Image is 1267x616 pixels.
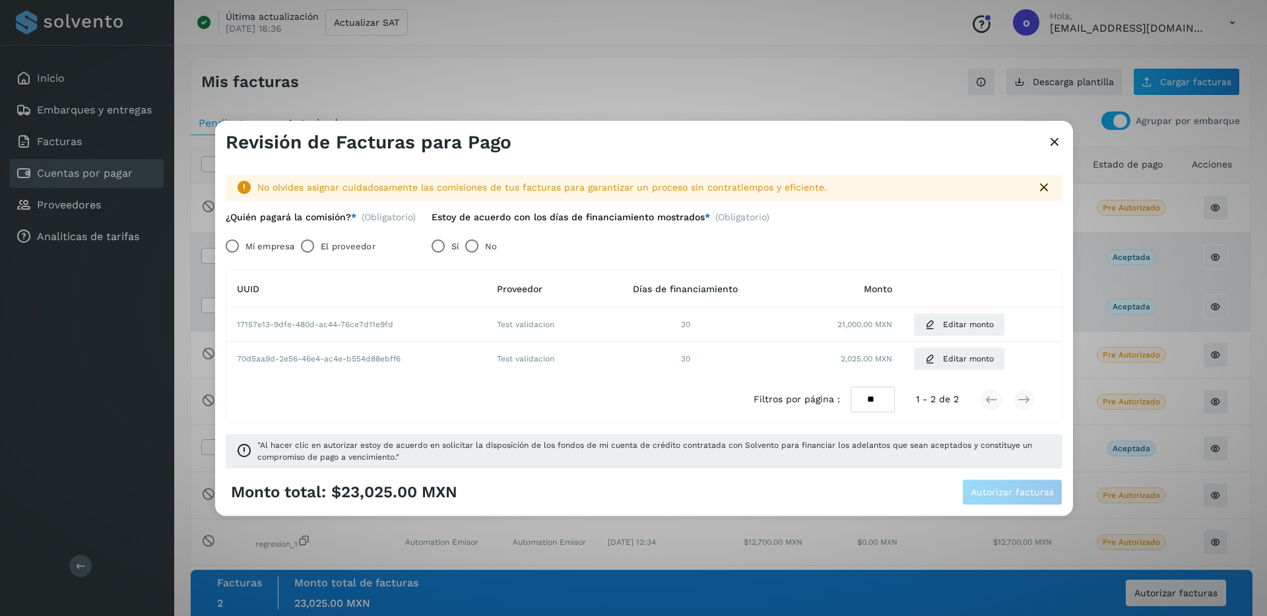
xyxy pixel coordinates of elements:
span: Editar monto [943,319,994,330]
label: ¿Quién pagará la comisión? [226,212,356,223]
label: Mi empresa [245,233,294,260]
span: Monto total: [231,483,326,502]
td: Test validacion [486,308,597,342]
span: (Obligatorio) [715,212,769,228]
label: No [485,233,497,260]
span: "Al hacer clic en autorizar estoy de acuerdo en solicitar la disposición de los fondos de mi cuen... [257,440,1052,464]
h3: Revisión de Facturas para Pago [226,131,511,154]
td: Test validacion [486,342,597,377]
td: 70d5aa9d-2e56-46e4-ac4e-b554d88ebff6 [226,342,486,377]
span: 1 - 2 de 2 [916,393,959,407]
div: No olvides asignar cuidadosamente las comisiones de tus facturas para garantizar un proceso sin c... [257,181,1025,195]
span: UUID [237,284,259,294]
span: Monto [864,284,892,294]
span: Editar monto [943,354,994,365]
td: 17157e13-9dfe-480d-ac44-76ce7d11e9fd [226,308,486,342]
button: Autorizar facturas [962,479,1062,506]
span: $23,025.00 MXN [331,483,457,502]
td: 30 [597,342,774,377]
label: Estoy de acuerdo con los días de financiamiento mostrados [432,212,710,223]
span: Días de financiamiento [633,284,738,294]
span: 2,025.00 MXN [841,354,892,365]
span: (Obligatorio) [362,212,416,223]
label: El proveedor [321,233,375,260]
span: 21,000.00 MXN [837,319,892,330]
button: Editar monto [913,313,1005,336]
td: 30 [597,308,774,342]
span: Filtros por página : [754,393,840,407]
button: Editar monto [913,348,1005,371]
span: Autorizar facturas [971,488,1054,497]
span: Proveedor [497,284,542,294]
label: Sí [451,233,459,260]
